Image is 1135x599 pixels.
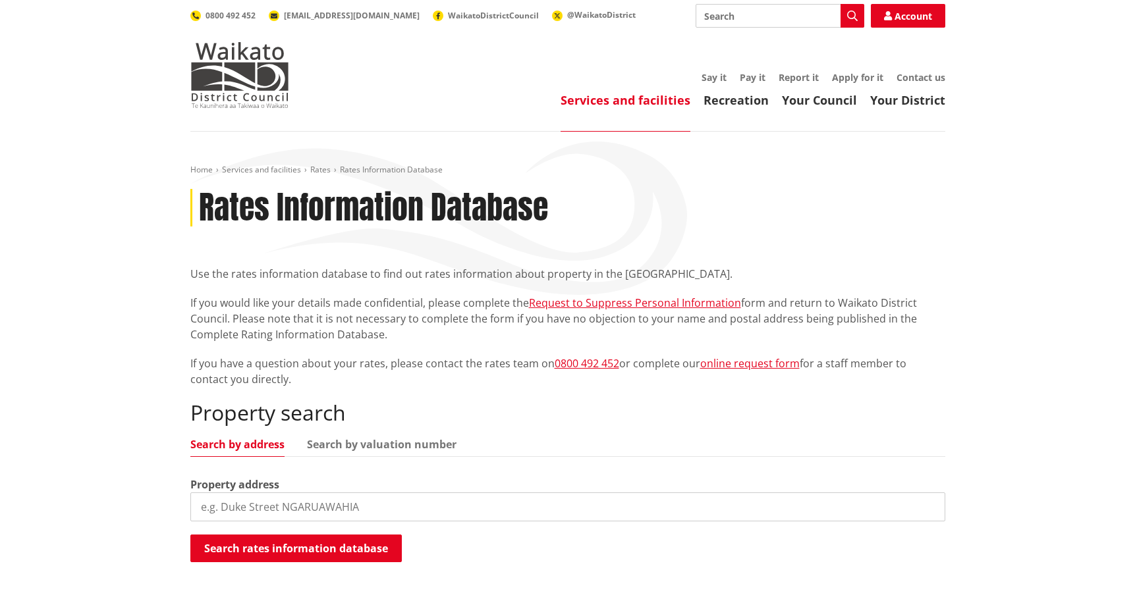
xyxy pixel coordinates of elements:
[779,71,819,84] a: Report it
[190,400,945,425] h2: Property search
[870,92,945,108] a: Your District
[284,10,420,21] span: [EMAIL_ADDRESS][DOMAIN_NAME]
[552,9,636,20] a: @WaikatoDistrict
[448,10,539,21] span: WaikatoDistrictCouncil
[222,164,301,175] a: Services and facilities
[700,356,800,371] a: online request form
[199,189,548,227] h1: Rates Information Database
[310,164,331,175] a: Rates
[702,71,727,84] a: Say it
[190,439,285,450] a: Search by address
[190,534,402,562] button: Search rates information database
[190,10,256,21] a: 0800 492 452
[740,71,765,84] a: Pay it
[704,92,769,108] a: Recreation
[561,92,690,108] a: Services and facilities
[190,492,945,521] input: e.g. Duke Street NGARUAWAHIA
[696,4,864,28] input: Search input
[190,266,945,282] p: Use the rates information database to find out rates information about property in the [GEOGRAPHI...
[307,439,457,450] a: Search by valuation number
[567,9,636,20] span: @WaikatoDistrict
[190,355,945,387] p: If you have a question about your rates, please contact the rates team on or complete our for a s...
[555,356,619,371] a: 0800 492 452
[871,4,945,28] a: Account
[269,10,420,21] a: [EMAIL_ADDRESS][DOMAIN_NAME]
[782,92,857,108] a: Your Council
[190,165,945,176] nav: breadcrumb
[190,295,945,342] p: If you would like your details made confidential, please complete the form and return to Waikato ...
[190,42,289,108] img: Waikato District Council - Te Kaunihera aa Takiwaa o Waikato
[190,164,213,175] a: Home
[190,477,279,492] label: Property address
[832,71,883,84] a: Apply for it
[340,164,443,175] span: Rates Information Database
[529,296,741,310] a: Request to Suppress Personal Information
[433,10,539,21] a: WaikatoDistrictCouncil
[897,71,945,84] a: Contact us
[206,10,256,21] span: 0800 492 452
